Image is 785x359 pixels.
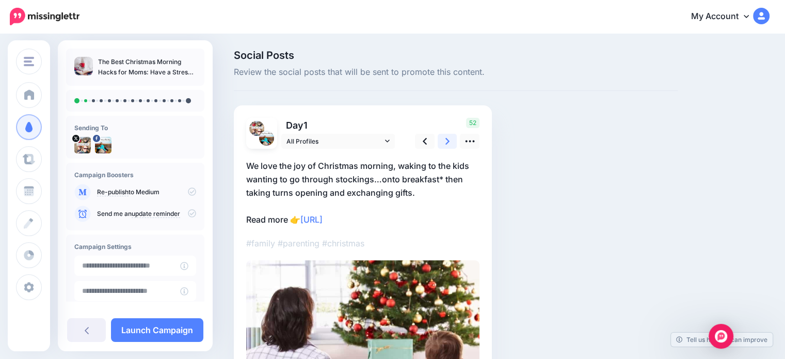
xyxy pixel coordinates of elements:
img: m8Q4am2j-4555.png [74,137,91,153]
a: All Profiles [281,134,395,149]
a: update reminder [132,210,180,218]
a: [URL] [300,214,323,225]
img: picture-bsa85484.png [259,131,274,146]
div: Open Intercom Messenger [709,324,733,349]
p: Day [281,118,396,133]
h4: Sending To [74,124,196,132]
img: 9487626ebe5ea6ee2ddf9f1e1b54b1c7_thumb.jpg [74,57,93,75]
img: m8Q4am2j-4555.png [249,121,264,136]
span: 1 [303,120,308,131]
a: Tell us how we can improve [671,333,773,347]
p: to Medium [97,188,196,197]
img: menu.png [24,57,34,66]
p: #family #parenting #christmas [246,237,479,250]
h4: Campaign Boosters [74,171,196,179]
span: 52 [466,118,479,128]
p: We love the joy of Christmas morning, waking to the kids wanting to go through stockings…onto bre... [246,159,479,226]
a: My Account [681,4,770,29]
span: All Profiles [286,136,382,147]
p: The Best Christmas Morning Hacks for Moms: Have a Stress Free Christmas Morning [98,57,196,77]
a: Re-publish [97,188,129,196]
span: Social Posts [234,50,678,60]
img: picture-bsa85484.png [95,137,111,153]
span: Review the social posts that will be sent to promote this content. [234,66,678,79]
h4: Campaign Settings [74,243,196,251]
p: Send me an [97,209,196,218]
img: Missinglettr [10,8,79,25]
